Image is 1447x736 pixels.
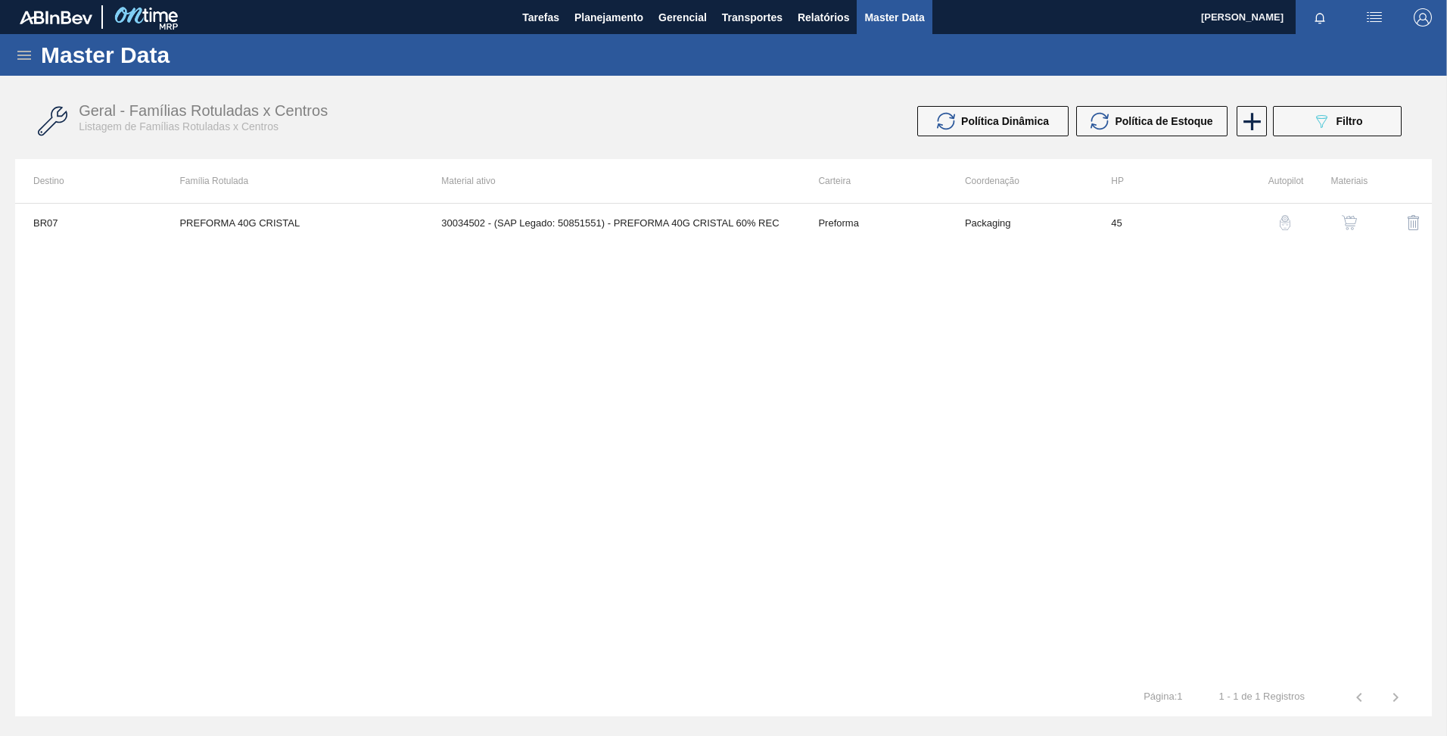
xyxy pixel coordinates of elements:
span: Política Dinâmica [961,115,1049,127]
span: Planejamento [574,8,643,27]
span: Transportes [722,8,783,27]
button: Notificações [1296,7,1344,28]
div: Nova Família Rotulada x Centro [1235,106,1265,136]
div: Atualizar Política Dinâmica [917,106,1076,136]
button: auto-pilot-icon [1267,204,1303,241]
th: Autopilot [1240,159,1304,203]
th: Coordenação [947,159,1093,203]
div: Excluir Família Rotulada X Centro [1375,204,1432,241]
img: TNhmsLtSVTkK8tSr43FrP2fwEKptu5GPRR3wAAAABJRU5ErkJggg== [20,11,92,24]
td: PREFORMA 40G CRISTAL [161,204,423,242]
th: Carteira [800,159,946,203]
button: delete-icon [1396,204,1432,241]
h1: Master Data [41,46,310,64]
td: Packaging [947,204,1093,242]
span: Tarefas [522,8,559,27]
span: Master Data [864,8,924,27]
div: Ver Materiais [1311,204,1368,241]
img: userActions [1365,8,1383,27]
span: Relatórios [798,8,849,27]
div: Atualizar Política de Estoque em Massa [1076,106,1235,136]
th: Materiais [1303,159,1368,203]
div: Filtrar Família Rotulada x Centro [1265,106,1409,136]
span: Política de Estoque [1115,115,1212,127]
img: delete-icon [1405,214,1423,232]
td: 1 - 1 de 1 Registros [1201,678,1323,703]
th: Família Rotulada [161,159,423,203]
td: 30034502 - (SAP Legado: 50851551) - PREFORMA 40G CRISTAL 60% REC [423,204,800,242]
img: Logout [1414,8,1432,27]
img: shopping-cart-icon [1342,215,1357,230]
th: HP [1093,159,1239,203]
span: Listagem de Famílias Rotuladas x Centros [79,120,279,133]
td: BR07 [15,204,161,242]
span: Geral - Famílias Rotuladas x Centros [79,102,328,119]
span: Filtro [1337,115,1363,127]
button: Filtro [1273,106,1402,136]
span: Gerencial [658,8,707,27]
td: 45 [1093,204,1239,242]
td: Preforma [800,204,946,242]
th: Material ativo [423,159,800,203]
th: Destino [15,159,161,203]
div: Configuração Auto Pilot [1247,204,1304,241]
button: Política de Estoque [1076,106,1228,136]
img: auto-pilot-icon [1277,215,1293,230]
button: shopping-cart-icon [1331,204,1368,241]
td: Página : 1 [1125,678,1200,703]
button: Política Dinâmica [917,106,1069,136]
